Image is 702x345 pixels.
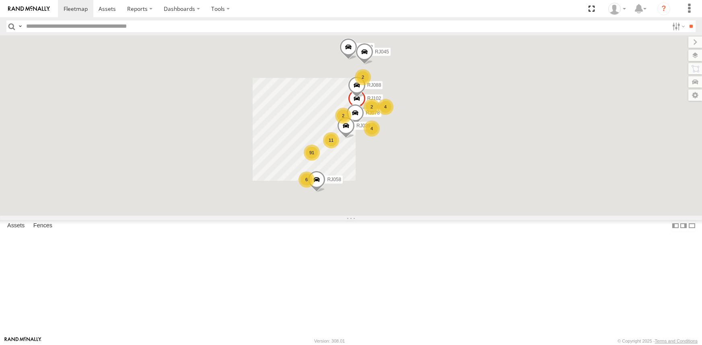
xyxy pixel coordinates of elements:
div: 91 [304,145,320,161]
div: 4 [364,120,380,137]
a: Visit our Website [4,337,41,345]
div: 2 [355,69,371,85]
span: RJ078 [366,110,380,116]
div: 2 [364,99,380,115]
label: Dock Summary Table to the Left [671,220,679,232]
span: RJ102 [367,96,381,101]
label: Assets [3,220,29,231]
i: ? [657,2,670,15]
div: Josue Jimenez [605,3,629,15]
div: 6 [299,171,315,188]
div: 4 [377,99,393,115]
div: 2 [335,108,351,124]
label: Map Settings [688,90,702,101]
span: RJ045 [375,49,389,55]
img: rand-logo.svg [8,6,50,12]
div: 11 [323,132,339,148]
label: Search Query [17,20,23,32]
label: Hide Summary Table [688,220,696,232]
label: Fences [29,220,56,231]
label: Dock Summary Table to the Right [679,220,688,232]
label: Search Filter Options [669,20,686,32]
span: RJ058 [327,177,341,182]
div: Version: 308.01 [314,339,345,343]
span: RJ039 [356,123,371,129]
div: © Copyright 2025 - [618,339,698,343]
span: RJ088 [367,82,381,88]
a: Terms and Conditions [655,339,698,343]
